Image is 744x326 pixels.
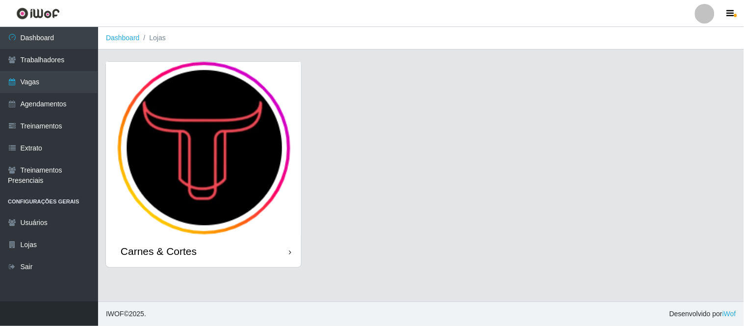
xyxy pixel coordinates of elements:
[98,27,744,50] nav: breadcrumb
[106,309,146,319] span: © 2025 .
[140,33,166,43] li: Lojas
[722,310,736,318] a: iWof
[16,7,60,20] img: CoreUI Logo
[106,34,140,42] a: Dashboard
[106,62,301,235] img: cardImg
[106,310,124,318] span: IWOF
[669,309,736,319] span: Desenvolvido por
[121,245,197,257] div: Carnes & Cortes
[106,62,301,267] a: Carnes & Cortes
